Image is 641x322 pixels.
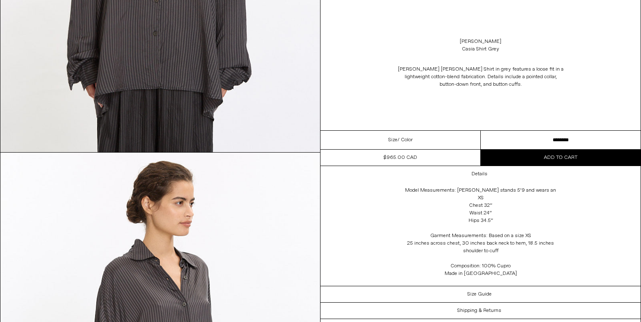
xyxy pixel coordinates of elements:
[462,45,499,53] div: Casia Shirt Grey
[471,171,487,177] h3: Details
[544,154,577,161] span: Add to cart
[388,136,397,144] span: Size
[397,136,413,144] span: / Color
[460,38,501,45] a: [PERSON_NAME]
[384,154,417,161] div: $965.00 CAD
[397,182,565,286] div: Model Measurements: [PERSON_NAME] stands 5’9 and wears an XS Chest 32” Waist 24” Hips 34.5” Garme...
[457,308,501,314] h3: Shipping & Returns
[481,150,641,166] button: Add to cart
[397,61,565,92] p: [PERSON_NAME] [PERSON_NAME] Shirt in grey features a loose fit in a lightweight cotton-blend fabr...
[467,291,492,297] h3: Size Guide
